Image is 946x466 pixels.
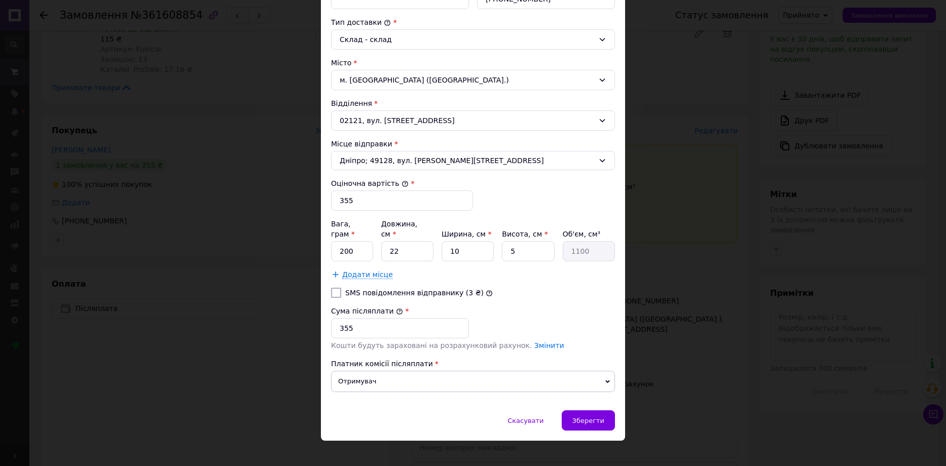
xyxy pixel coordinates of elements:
[572,417,604,424] span: Зберегти
[340,156,594,166] span: Дніпро; 49128, вул. [PERSON_NAME][STREET_ADDRESS]
[342,270,393,279] span: Додати місце
[331,110,615,131] div: 02121, вул. [STREET_ADDRESS]
[563,229,615,239] div: Об'єм, см³
[381,220,418,238] label: Довжина, см
[331,17,615,27] div: Тип доставки
[502,230,548,238] label: Висота, см
[340,34,594,45] div: Склад - склад
[331,360,433,368] span: Платник комісії післяплати
[442,230,491,238] label: Ширина, см
[534,341,564,349] a: Змінити
[331,179,409,187] label: Оціночна вартість
[331,341,564,349] span: Кошти будуть зараховані на розрахунковий рахунок.
[507,417,543,424] span: Скасувати
[331,58,615,68] div: Місто
[331,98,615,108] div: Відділення
[331,307,403,315] label: Сума післяплати
[345,289,484,297] label: SMS повідомлення відправнику (3 ₴)
[331,70,615,90] div: м. [GEOGRAPHIC_DATA] ([GEOGRAPHIC_DATA].)
[331,220,355,238] label: Вага, грам
[331,371,615,392] span: Отримувач
[331,139,615,149] div: Місце відправки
